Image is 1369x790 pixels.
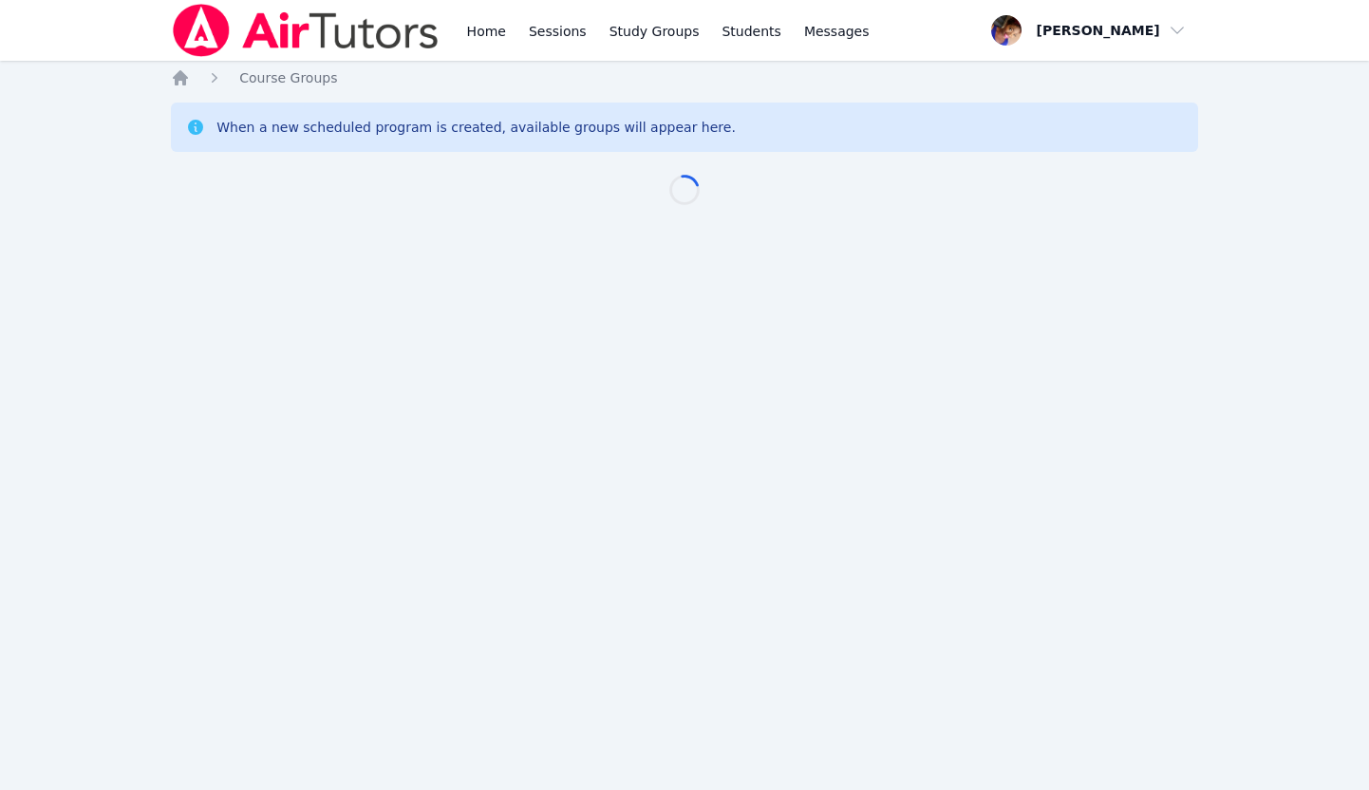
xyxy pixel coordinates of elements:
span: Course Groups [239,70,337,85]
nav: Breadcrumb [171,68,1198,87]
div: When a new scheduled program is created, available groups will appear here. [216,118,736,137]
span: Messages [804,22,870,41]
img: Air Tutors [171,4,440,57]
a: Course Groups [239,68,337,87]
